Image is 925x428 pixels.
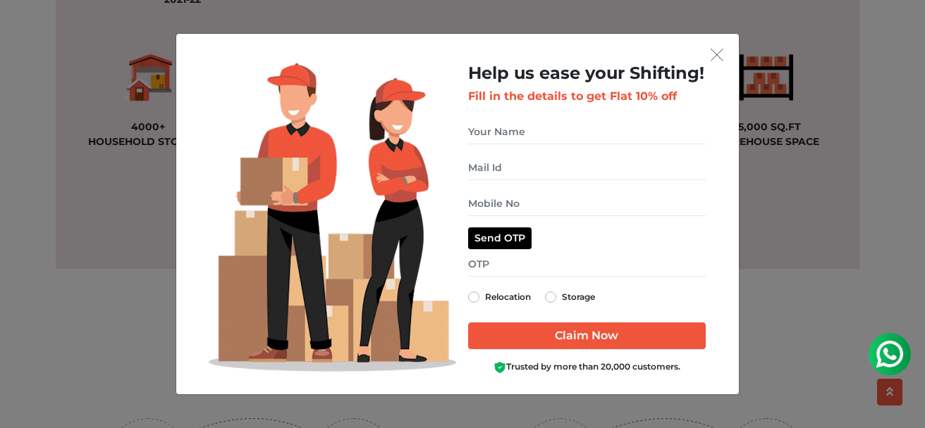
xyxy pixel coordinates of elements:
[468,120,706,144] input: Your Name
[711,49,723,61] img: exit
[14,14,42,42] img: whatsapp-icon.svg
[485,289,531,306] label: Relocation
[468,227,532,249] button: Send OTP
[562,289,595,306] label: Storage
[468,191,706,216] input: Mobile No
[468,252,706,277] input: OTP
[209,63,457,372] img: Lead Welcome Image
[468,63,706,84] h2: Help us ease your Shifting!
[468,322,706,349] input: Claim Now
[468,156,706,180] input: Mail Id
[468,360,706,374] div: Trusted by more than 20,000 customers.
[494,361,506,374] img: Boxigo Customer Shield
[468,89,706,103] h3: Fill in the details to get Flat 10% off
